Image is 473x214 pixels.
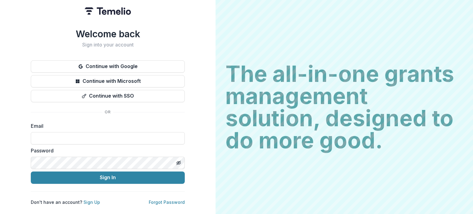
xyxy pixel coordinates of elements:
[31,42,185,48] h2: Sign into your account
[31,147,181,154] label: Password
[149,200,185,205] a: Forgot Password
[31,28,185,39] h1: Welcome back
[31,122,181,130] label: Email
[31,75,185,87] button: Continue with Microsoft
[31,172,185,184] button: Sign In
[85,7,131,15] img: Temelio
[83,200,100,205] a: Sign Up
[31,199,100,205] p: Don't have an account?
[31,60,185,73] button: Continue with Google
[31,90,185,102] button: Continue with SSO
[174,158,184,168] button: Toggle password visibility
